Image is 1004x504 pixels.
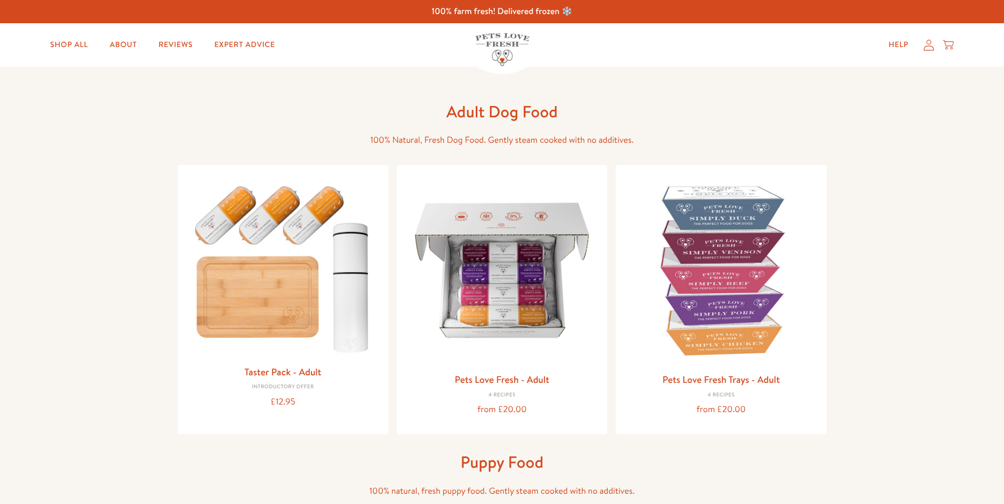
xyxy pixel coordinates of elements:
[405,392,599,399] div: 4 Recipes
[187,384,380,390] div: Introductory Offer
[624,392,817,399] div: 4 Recipes
[42,34,97,56] a: Shop All
[244,365,321,379] a: Taster Pack - Adult
[662,373,780,386] a: Pets Love Fresh Trays - Adult
[329,452,675,473] h1: Puppy Food
[329,101,675,122] h1: Adult Dog Food
[880,34,917,56] a: Help
[206,34,284,56] a: Expert Advice
[101,34,145,56] a: About
[405,174,599,367] img: Pets Love Fresh - Adult
[187,174,380,359] img: Taster Pack - Adult
[369,485,635,497] span: 100% natural, fresh puppy food. Gently steam cooked with no additives.
[475,33,529,66] img: Pets Love Fresh
[624,402,817,417] div: from £20.00
[150,34,201,56] a: Reviews
[187,395,380,409] div: £12.95
[455,373,549,386] a: Pets Love Fresh - Adult
[624,174,817,367] img: Pets Love Fresh Trays - Adult
[405,402,599,417] div: from £20.00
[370,134,634,146] span: 100% Natural, Fresh Dog Food. Gently steam cooked with no additives.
